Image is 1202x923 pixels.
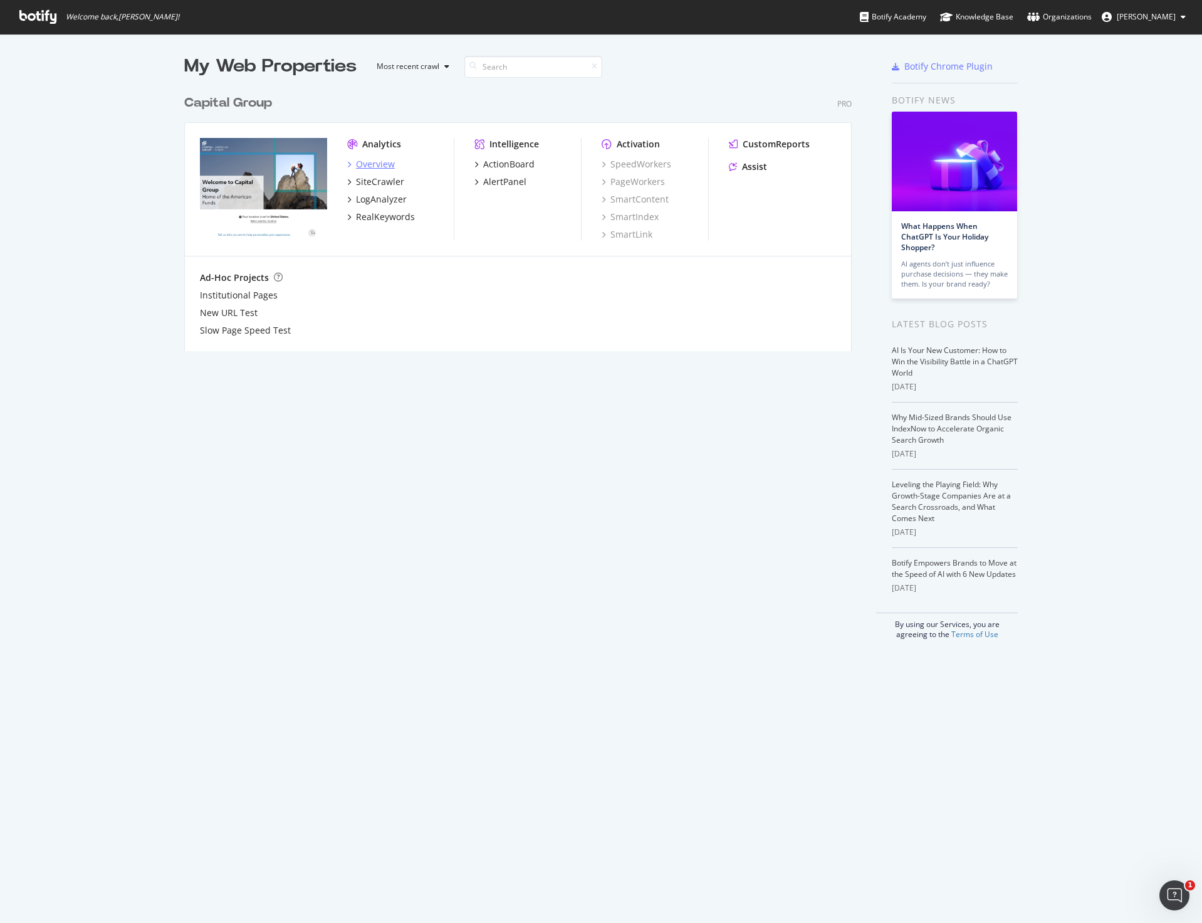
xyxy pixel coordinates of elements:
a: Capital Group [184,94,277,112]
div: SiteCrawler [356,176,404,188]
a: RealKeywords [347,211,415,223]
a: Institutional Pages [200,289,278,302]
div: Capital Group [184,94,272,112]
a: CustomReports [729,138,810,150]
a: SmartContent [602,193,669,206]
a: Assist [729,161,767,173]
input: Search [464,56,602,78]
span: Cynthia Casarez [1117,11,1176,22]
a: AI Is Your New Customer: How to Win the Visibility Battle in a ChatGPT World [892,345,1018,378]
button: Most recent crawl [367,56,454,76]
a: Overview [347,158,395,171]
img: What Happens When ChatGPT Is Your Holiday Shopper? [892,112,1017,211]
a: Slow Page Speed Test [200,324,291,337]
button: [PERSON_NAME] [1092,7,1196,27]
a: ActionBoard [474,158,535,171]
a: SpeedWorkers [602,158,671,171]
a: Botify Empowers Brands to Move at the Speed of AI with 6 New Updates [892,557,1016,579]
div: Activation [617,138,660,150]
a: Why Mid-Sized Brands Should Use IndexNow to Accelerate Organic Search Growth [892,412,1011,445]
div: Botify Academy [860,11,926,23]
div: [DATE] [892,448,1018,460]
div: My Web Properties [184,54,357,79]
a: SmartLink [602,228,652,241]
div: Overview [356,158,395,171]
div: AI agents don’t just influence purchase decisions — they make them. Is your brand ready? [901,259,1008,289]
div: Assist [742,161,767,173]
div: AlertPanel [483,176,526,188]
a: PageWorkers [602,176,665,188]
div: [DATE] [892,527,1018,538]
a: Terms of Use [951,629,998,640]
div: Latest Blog Posts [892,317,1018,331]
span: 1 [1185,880,1195,890]
div: Analytics [362,138,401,150]
div: Pro [837,98,852,109]
div: RealKeywords [356,211,415,223]
iframe: Intercom live chat [1159,880,1189,910]
div: Organizations [1027,11,1092,23]
div: [DATE] [892,381,1018,393]
a: SmartIndex [602,211,659,223]
a: AlertPanel [474,176,526,188]
img: capitalgroup.com [200,138,327,240]
div: Knowledge Base [940,11,1013,23]
a: New URL Test [200,307,258,319]
a: What Happens When ChatGPT Is Your Holiday Shopper? [901,221,988,253]
span: Welcome back, [PERSON_NAME] ! [66,12,179,22]
div: grid [184,79,862,351]
a: SiteCrawler [347,176,404,188]
a: Botify Chrome Plugin [892,60,993,73]
div: Ad-Hoc Projects [200,272,269,284]
div: Botify Chrome Plugin [904,60,993,73]
a: Leveling the Playing Field: Why Growth-Stage Companies Are at a Search Crossroads, and What Comes... [892,479,1011,524]
a: LogAnalyzer [347,193,407,206]
div: ActionBoard [483,158,535,171]
div: CustomReports [743,138,810,150]
div: [DATE] [892,583,1018,594]
div: Botify news [892,93,1018,107]
div: By using our Services, you are agreeing to the [876,613,1018,640]
div: Intelligence [489,138,539,150]
div: LogAnalyzer [356,193,407,206]
div: Most recent crawl [377,63,439,70]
